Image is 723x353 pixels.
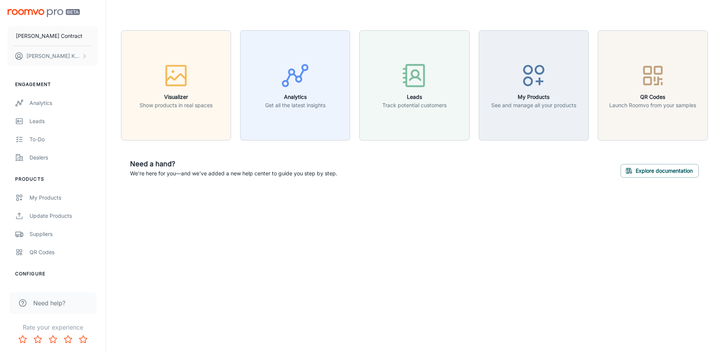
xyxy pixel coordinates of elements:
button: [PERSON_NAME] Kagwisa [8,46,98,66]
button: VisualizerShow products in real spaces [121,30,231,141]
h6: Visualizer [140,93,213,101]
button: LeadsTrack potential customers [359,30,469,141]
button: Explore documentation [621,164,699,178]
div: My Products [29,194,98,202]
a: AnalyticsGet all the latest insights [240,81,350,89]
a: LeadsTrack potential customers [359,81,469,89]
p: See and manage all your products [491,101,576,109]
div: To-do [29,135,98,144]
h6: My Products [491,93,576,101]
a: Explore documentation [621,167,699,174]
p: We're here for you—and we've added a new help center to guide you step by step. [130,169,337,178]
img: Roomvo PRO Beta [8,9,80,17]
p: [PERSON_NAME] Kagwisa [26,52,80,60]
h6: Analytics [265,93,326,101]
p: [PERSON_NAME] Contract [16,32,82,40]
button: [PERSON_NAME] Contract [8,26,98,46]
p: Get all the latest insights [265,101,326,109]
p: Track potential customers [382,101,447,109]
div: Leads [29,117,98,125]
p: Launch Roomvo from your samples [609,101,696,109]
div: Analytics [29,99,98,107]
h6: Leads [382,93,447,101]
button: My ProductsSee and manage all your products [479,30,589,141]
h6: Need a hand? [130,159,337,169]
div: Dealers [29,153,98,162]
a: My ProductsSee and manage all your products [479,81,589,89]
button: AnalyticsGet all the latest insights [240,30,350,141]
div: Update Products [29,212,98,220]
button: QR CodesLaunch Roomvo from your samples [598,30,708,141]
a: QR CodesLaunch Roomvo from your samples [598,81,708,89]
p: Show products in real spaces [140,101,213,109]
h6: QR Codes [609,93,696,101]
